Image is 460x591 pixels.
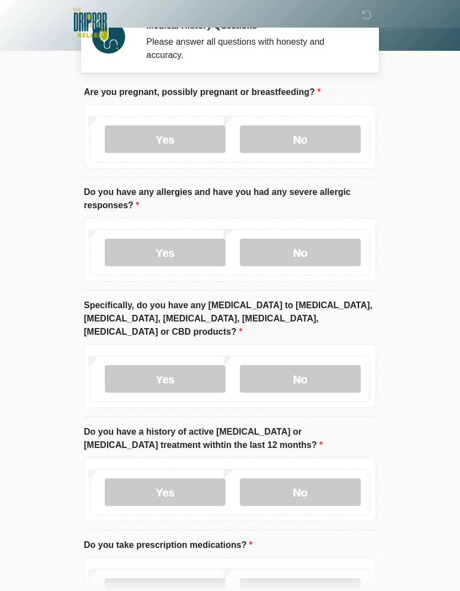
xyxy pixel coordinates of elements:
[84,186,376,213] label: Do you have any allergies and have you had any severe allergic responses?
[105,479,226,506] label: Yes
[240,366,361,393] label: No
[240,479,361,506] label: No
[84,86,320,99] label: Are you pregnant, possibly pregnant or breastfeeding?
[105,126,226,154] label: Yes
[105,366,226,393] label: Yes
[73,8,107,38] img: The DRIPBaR - Keller Logo
[84,299,376,339] label: Specifically, do you have any [MEDICAL_DATA] to [MEDICAL_DATA], [MEDICAL_DATA], [MEDICAL_DATA], [...
[240,126,361,154] label: No
[84,426,376,452] label: Do you have a history of active [MEDICAL_DATA] or [MEDICAL_DATA] treatment withtin the last 12 mo...
[105,239,226,267] label: Yes
[240,239,361,267] label: No
[146,36,360,62] div: Please answer all questions with honesty and accuracy.
[84,539,253,552] label: Do you take prescription medications?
